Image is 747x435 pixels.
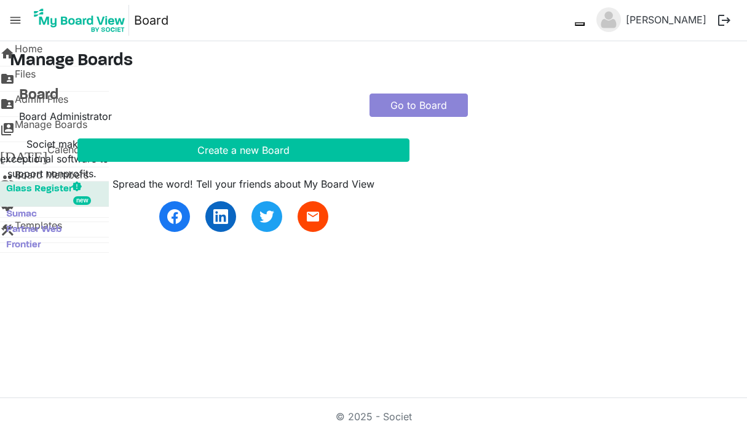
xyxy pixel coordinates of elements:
[370,94,468,117] a: Go to Board
[15,66,36,91] span: Files
[336,410,412,423] a: © 2025 - Societ
[19,110,112,122] span: Board Administrator
[15,117,87,142] span: Manage Boards
[298,201,328,232] a: email
[4,9,27,32] span: menu
[134,8,168,33] a: Board
[19,87,351,105] a: Board
[711,7,737,33] button: logout
[596,7,621,32] img: no-profile-picture.svg
[15,41,42,66] span: Home
[10,51,737,72] h3: Manage Boards
[77,138,409,162] button: Create a new Board
[167,209,182,224] img: facebook.svg
[30,5,134,36] a: My Board View Logo
[77,177,409,191] div: Spread the word! Tell your friends about My Board View
[306,209,320,224] span: email
[259,209,274,224] img: twitter.svg
[213,209,228,224] img: linkedin.svg
[621,7,711,32] a: [PERSON_NAME]
[30,5,129,36] img: My Board View Logo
